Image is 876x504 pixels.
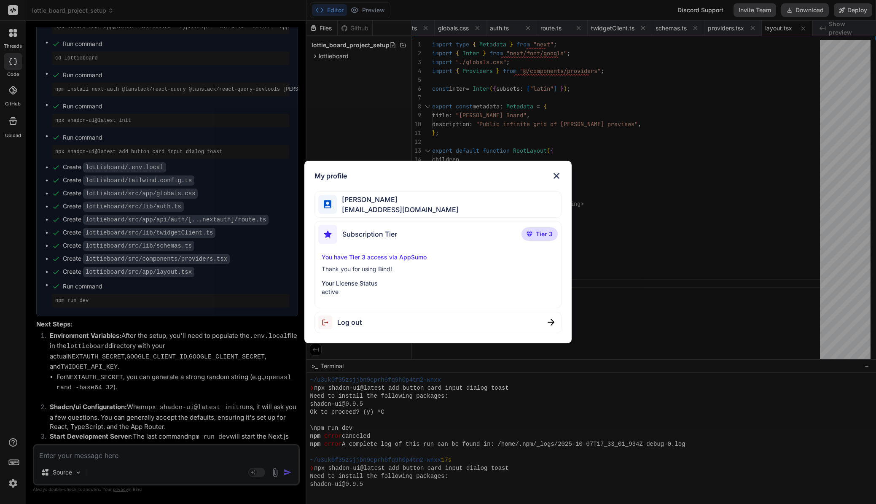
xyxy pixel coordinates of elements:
img: close [548,319,554,326]
p: active [322,288,555,296]
p: You have Tier 3 access via AppSumo [322,253,555,261]
span: Tier 3 [536,230,553,238]
img: subscription [318,225,337,244]
p: Thank you for using Bind! [322,265,555,273]
img: premium [527,232,532,237]
span: Log out [337,317,362,327]
p: Your License Status [322,279,555,288]
h1: My profile [314,171,347,181]
img: profile [324,200,332,208]
span: [PERSON_NAME] [337,194,459,205]
img: logout [318,315,337,329]
img: close [551,171,562,181]
span: Subscription Tier [342,229,397,239]
span: [EMAIL_ADDRESS][DOMAIN_NAME] [337,205,459,215]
